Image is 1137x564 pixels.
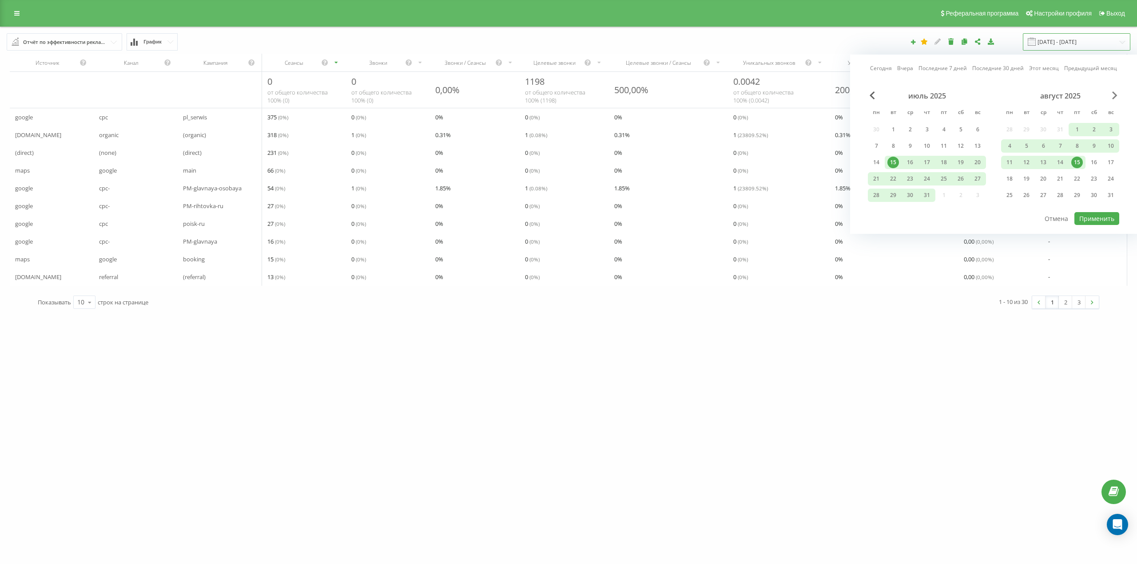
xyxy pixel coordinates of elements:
span: 0 [525,112,540,122]
span: 0 [351,218,366,229]
div: пн 7 июля 2025 г. [868,139,885,153]
div: пн 25 авг. 2025 г. [1001,189,1018,202]
span: 0 % [435,236,443,247]
span: 0 % [435,165,443,176]
div: сб 23 авг. 2025 г. [1085,172,1102,185]
div: 11 [938,140,950,152]
span: 0 [733,218,748,229]
span: maps [15,165,30,176]
abbr: воскресенье [1104,106,1117,120]
a: 2 [1059,296,1072,308]
span: 1 [733,130,768,140]
i: Поделиться настройками отчета [974,38,982,44]
div: пт 18 июля 2025 г. [935,156,952,169]
div: 2 [1088,124,1100,135]
div: Уникальных звонков [733,59,805,67]
div: 200,00% [835,84,869,96]
div: 17 [1105,157,1117,168]
div: 31 [1105,189,1117,201]
span: 0 [351,236,366,247]
div: сб 12 июля 2025 г. [952,139,969,153]
div: пт 8 авг. 2025 г. [1069,139,1085,153]
div: пт 11 июля 2025 г. [935,139,952,153]
i: Копировать отчет [961,38,968,44]
span: 0 % [835,236,843,247]
div: чт 28 авг. 2025 г. [1052,189,1069,202]
abbr: понедельник [1003,106,1016,120]
div: 29 [887,189,899,201]
span: ( 0 %) [275,220,285,227]
span: 27 [267,201,285,211]
div: август 2025 [1001,91,1119,100]
span: 66 [267,165,285,176]
div: 13 [1038,157,1049,168]
span: cpc [99,112,108,122]
div: 14 [871,157,882,168]
div: 16 [1088,157,1100,168]
abbr: четверг [1054,106,1067,120]
span: organic [99,130,119,140]
span: 1 [351,183,366,193]
span: 1198 [525,75,545,87]
div: 7 [1054,140,1066,152]
a: Этот месяц [1029,64,1059,72]
div: вт 8 июля 2025 г. [885,139,902,153]
span: 1 [351,130,366,140]
div: 30 [904,189,916,201]
span: 0 % [435,218,443,229]
div: 12 [1021,157,1032,168]
div: 10 [1105,140,1117,152]
span: 0 % [614,201,622,211]
div: ср 2 июля 2025 г. [902,123,918,136]
div: вт 12 авг. 2025 г. [1018,156,1035,169]
div: пн 18 авг. 2025 г. [1001,172,1018,185]
a: Последние 30 дней [972,64,1024,72]
span: 0 [267,75,272,87]
div: чт 17 июля 2025 г. [918,156,935,169]
div: 13 [972,140,983,152]
div: 21 [1054,173,1066,185]
span: 1.85 % [435,183,451,193]
div: 9 [904,140,916,152]
a: Последние 7 дней [918,64,967,72]
div: 27 [972,173,983,185]
span: 0 [733,147,748,158]
div: 23 [1088,173,1100,185]
span: от общего количества 100% ( 0 ) [267,88,328,104]
div: Целевые звонки / Сеансы [614,59,703,67]
span: 0.31 % [835,130,851,140]
div: Источник [15,59,80,67]
span: 0 % [435,201,443,211]
span: Настройки профиля [1034,10,1092,17]
div: вт 22 июля 2025 г. [885,172,902,185]
div: 15 [1071,157,1083,168]
a: Предыдущий месяц [1064,64,1117,72]
span: cpc- [99,236,110,247]
div: scrollable content [10,54,1127,286]
div: ср 27 авг. 2025 г. [1035,189,1052,202]
div: 0,00% [435,84,460,96]
div: вс 17 авг. 2025 г. [1102,156,1119,169]
div: 500,00% [614,84,648,96]
div: вт 29 июля 2025 г. [885,189,902,202]
div: пн 11 авг. 2025 г. [1001,156,1018,169]
span: 375 [267,112,288,122]
span: cpc [99,218,108,229]
span: Реферальная программа [946,10,1018,17]
span: 0 [525,165,540,176]
div: 26 [955,173,966,185]
span: (direct) [183,147,202,158]
div: пт 4 июля 2025 г. [935,123,952,136]
a: 1 [1046,296,1059,308]
span: 0.31 % [435,130,451,140]
span: 0 [733,201,748,211]
div: ср 16 июля 2025 г. [902,156,918,169]
div: Отчёт по эффективности рекламных кампаний [23,37,107,47]
div: 28 [871,189,882,201]
div: чт 3 июля 2025 г. [918,123,935,136]
a: Сегодня [870,64,892,72]
i: Создать отчет [910,39,916,44]
abbr: суббота [1087,106,1101,120]
span: ( 0 %) [738,202,748,209]
div: июль 2025 [868,91,986,100]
